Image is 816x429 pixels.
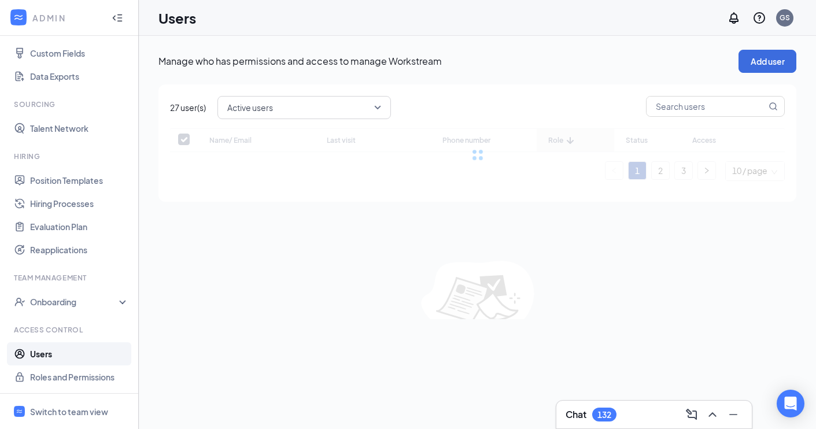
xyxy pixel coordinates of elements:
a: Roles and Permissions [30,365,129,389]
button: Minimize [724,405,743,424]
svg: Minimize [726,408,740,421]
svg: ChevronUp [706,408,719,421]
p: Manage who has permissions and access to manage Workstream [158,55,739,68]
a: Evaluation Plan [30,215,129,238]
button: ChevronUp [703,405,722,424]
h3: Chat [566,408,586,421]
svg: WorkstreamLogo [16,408,23,415]
svg: UserCheck [14,296,25,308]
a: Custom Fields [30,42,129,65]
div: Team Management [14,273,127,283]
a: Users [30,342,129,365]
button: ComposeMessage [682,405,701,424]
svg: QuestionInfo [752,11,766,25]
a: Position Templates [30,169,129,192]
div: 132 [597,410,611,420]
div: Access control [14,325,127,335]
div: Sourcing [14,99,127,109]
svg: Collapse [112,12,123,24]
div: ADMIN [32,12,101,24]
span: Active users [227,99,273,116]
svg: Notifications [727,11,741,25]
a: Data Exports [30,65,129,88]
a: Hiring Processes [30,192,129,215]
input: Search users [647,97,766,116]
div: Hiring [14,151,127,161]
a: Talent Network [30,117,129,140]
a: Reapplications [30,238,129,261]
svg: WorkstreamLogo [13,12,24,23]
svg: MagnifyingGlass [769,102,778,111]
span: 27 user(s) [170,101,206,114]
h1: Users [158,8,196,28]
div: GS [780,13,790,23]
div: Open Intercom Messenger [777,390,804,417]
div: Switch to team view [30,406,108,417]
div: Onboarding [30,296,119,308]
button: Add user [739,50,796,73]
svg: ComposeMessage [685,408,699,421]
